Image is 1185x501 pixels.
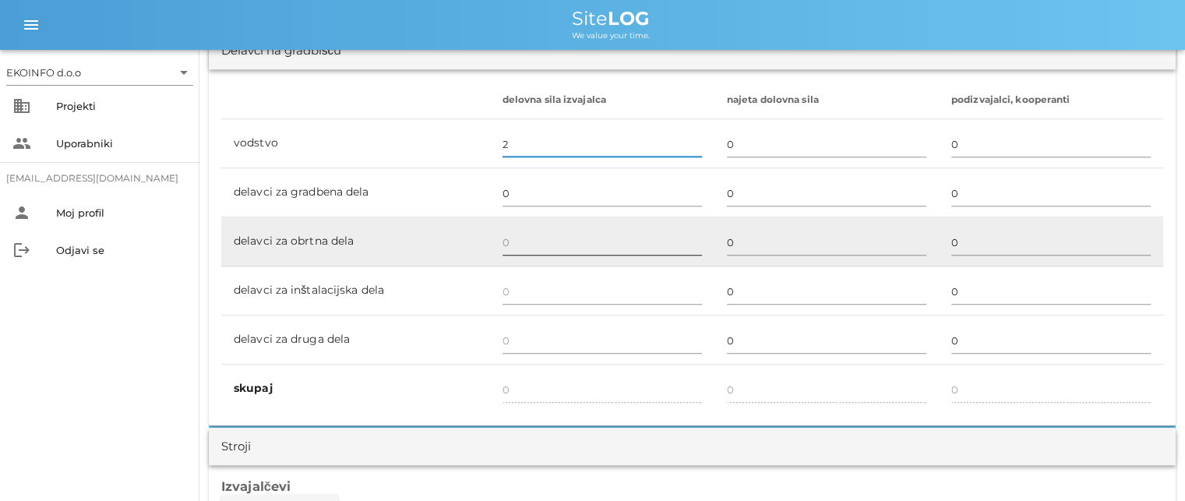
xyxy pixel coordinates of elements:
input: 0 [503,328,702,353]
i: logout [12,241,31,259]
input: 0 [727,279,926,304]
i: people [12,134,31,153]
td: delavci za obrtna dela [221,217,490,266]
input: 0 [503,230,702,255]
input: 0 [951,181,1151,206]
td: delavci za druga dela [221,316,490,365]
input: 0 [727,132,926,157]
th: podizvajalci, kooperanti [939,82,1163,119]
div: Pripomoček za klepet [1107,426,1185,501]
td: delavci za gradbena dela [221,168,490,217]
i: person [12,203,31,222]
input: 0 [503,181,702,206]
input: 0 [951,230,1151,255]
i: business [12,97,31,115]
div: Stroji [221,438,251,456]
th: delovna sila izvajalca [490,82,714,119]
th: najeta dolovna sila [714,82,939,119]
input: 0 [727,230,926,255]
td: delavci za inštalacijska dela [221,266,490,316]
td: vodstvo [221,119,490,168]
b: LOG [608,7,650,30]
i: arrow_drop_down [175,63,193,82]
h3: Izvajalčevi [221,478,1163,495]
div: Moj profil [56,206,187,219]
div: Odjavi se [56,244,187,256]
div: EKOINFO d.o.o [6,65,81,79]
input: 0 [951,279,1151,304]
i: menu [22,16,41,34]
input: 0 [503,132,702,157]
div: Projekti [56,100,187,112]
div: Uporabniki [56,137,187,150]
input: 0 [951,328,1151,353]
span: We value your time. [572,30,650,41]
b: skupaj [234,381,273,395]
input: 0 [727,181,926,206]
iframe: Chat Widget [1107,426,1185,501]
div: EKOINFO d.o.o [6,60,193,85]
input: 0 [727,328,926,353]
input: 0 [503,279,702,304]
div: Delavci na gradbišču [221,42,341,60]
input: 0 [951,132,1151,157]
span: Site [572,7,650,30]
